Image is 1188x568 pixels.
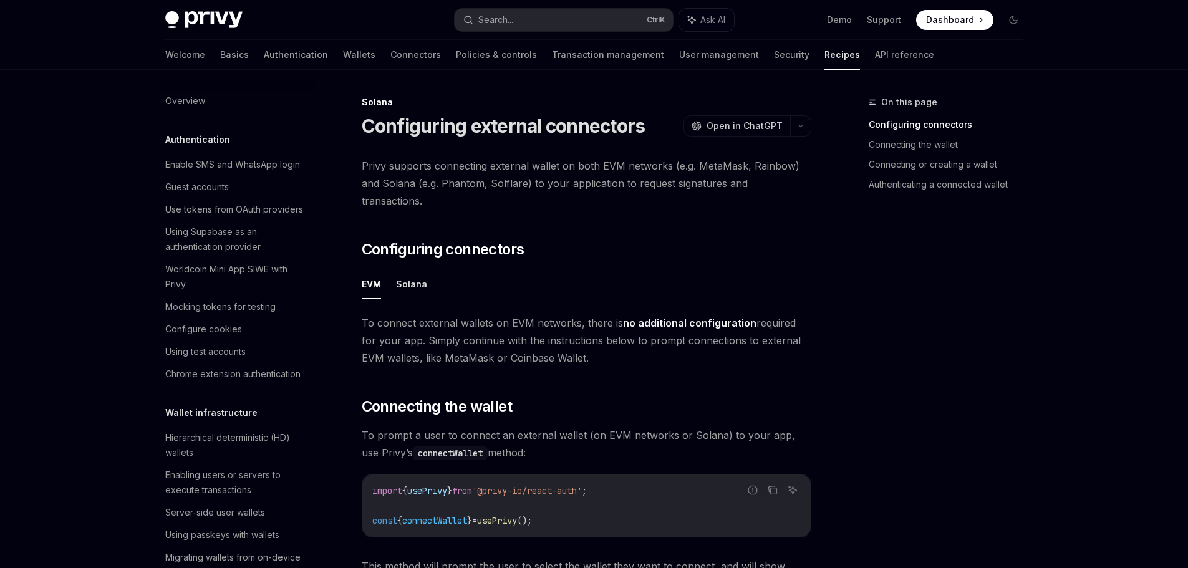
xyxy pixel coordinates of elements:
a: Mocking tokens for testing [155,296,315,318]
div: Enable SMS and WhatsApp login [165,157,300,172]
a: Security [774,40,809,70]
span: { [397,515,402,526]
span: import [372,485,402,496]
span: Connecting the wallet [362,397,512,416]
span: Ctrl K [647,15,665,25]
span: from [452,485,472,496]
button: Search...CtrlK [455,9,673,31]
span: (); [517,515,532,526]
a: Worldcoin Mini App SIWE with Privy [155,258,315,296]
button: Report incorrect code [745,482,761,498]
a: Policies & controls [456,40,537,70]
div: Solana [362,96,811,108]
button: Ask AI [679,9,734,31]
button: Toggle dark mode [1003,10,1023,30]
a: Recipes [824,40,860,70]
div: Mocking tokens for testing [165,299,276,314]
span: = [472,515,477,526]
span: Dashboard [926,14,974,26]
h1: Configuring external connectors [362,115,645,137]
span: const [372,515,397,526]
span: connectWallet [402,515,467,526]
a: Wallets [343,40,375,70]
a: Dashboard [916,10,993,30]
div: Enabling users or servers to execute transactions [165,468,307,498]
div: Overview [165,94,205,108]
span: } [467,515,472,526]
a: Enable SMS and WhatsApp login [155,153,315,176]
span: To prompt a user to connect an external wallet (on EVM networks or Solana) to your app, use Privy... [362,426,811,461]
span: { [402,485,407,496]
span: To connect external wallets on EVM networks, there is required for your app. Simply continue with... [362,314,811,367]
button: Ask AI [785,482,801,498]
h5: Wallet infrastructure [165,405,258,420]
code: connectWallet [413,446,488,460]
button: EVM [362,269,381,299]
button: Copy the contents from the code block [765,482,781,498]
div: Server-side user wallets [165,505,265,520]
a: Welcome [165,40,205,70]
a: API reference [875,40,934,70]
span: Configuring connectors [362,239,524,259]
div: Search... [478,12,513,27]
span: '@privy-io/react-auth' [472,485,582,496]
a: Authenticating a connected wallet [869,175,1033,195]
div: Chrome extension authentication [165,367,301,382]
div: Hierarchical deterministic (HD) wallets [165,430,307,460]
div: Guest accounts [165,180,229,195]
a: Support [867,14,901,26]
a: Connectors [390,40,441,70]
div: Use tokens from OAuth providers [165,202,303,217]
a: Transaction management [552,40,664,70]
a: Basics [220,40,249,70]
a: Overview [155,90,315,112]
a: Authentication [264,40,328,70]
span: Ask AI [700,14,725,26]
a: Demo [827,14,852,26]
div: Worldcoin Mini App SIWE with Privy [165,262,307,292]
span: Privy supports connecting external wallet on both EVM networks (e.g. MetaMask, Rainbow) and Solan... [362,157,811,209]
span: } [447,485,452,496]
h5: Authentication [165,132,230,147]
a: Use tokens from OAuth providers [155,198,315,221]
a: Connecting or creating a wallet [869,155,1033,175]
a: Enabling users or servers to execute transactions [155,464,315,501]
span: On this page [881,95,937,110]
img: dark logo [165,11,243,29]
a: Connecting the wallet [869,135,1033,155]
a: Configure cookies [155,318,315,340]
a: Chrome extension authentication [155,363,315,385]
a: Configuring connectors [869,115,1033,135]
a: Guest accounts [155,176,315,198]
a: Using Supabase as an authentication provider [155,221,315,258]
button: Solana [396,269,427,299]
a: Server-side user wallets [155,501,315,524]
div: Using passkeys with wallets [165,527,279,542]
a: Using passkeys with wallets [155,524,315,546]
span: Open in ChatGPT [707,120,783,132]
a: Hierarchical deterministic (HD) wallets [155,426,315,464]
strong: no additional configuration [623,317,756,329]
button: Open in ChatGPT [683,115,790,137]
a: User management [679,40,759,70]
span: usePrivy [407,485,447,496]
span: ; [582,485,587,496]
div: Using Supabase as an authentication provider [165,224,307,254]
div: Configure cookies [165,322,242,337]
a: Using test accounts [155,340,315,363]
span: usePrivy [477,515,517,526]
div: Using test accounts [165,344,246,359]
